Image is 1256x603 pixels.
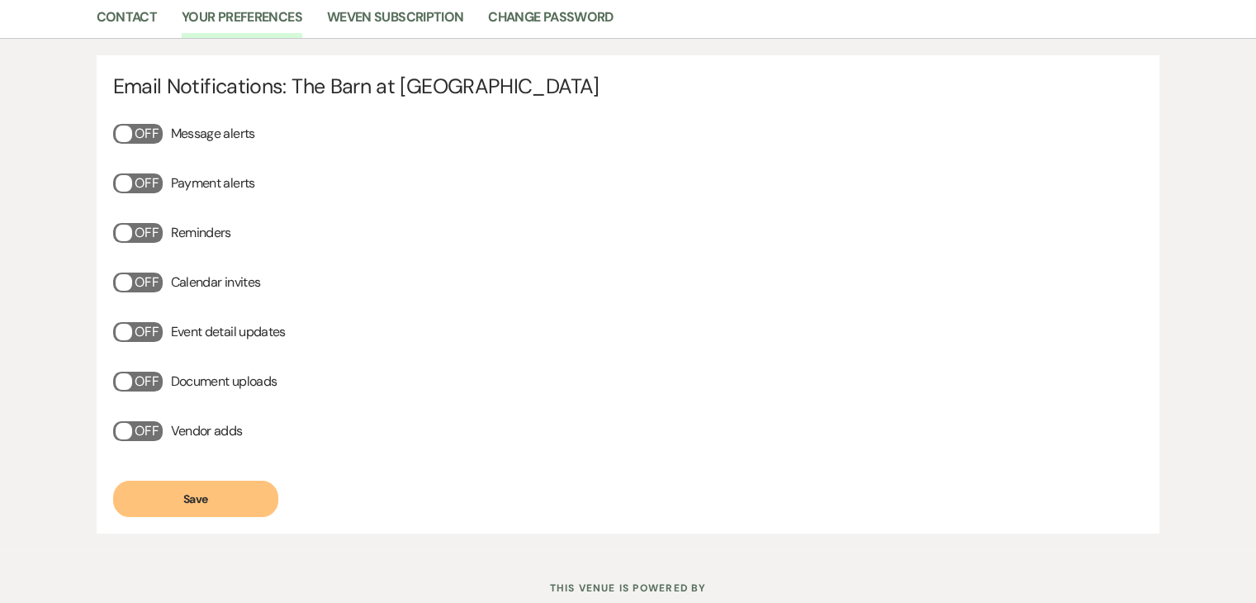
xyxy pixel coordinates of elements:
[113,223,163,243] button: Off
[113,481,278,517] button: Save
[113,322,163,342] button: Off
[113,372,163,392] button: Off
[182,7,302,38] a: Your Preferences
[97,7,158,38] a: Contact
[113,372,305,415] div: Document uploads
[113,173,163,193] button: Off
[113,273,163,292] button: Off
[113,273,305,316] div: Calendar invites
[113,421,305,464] div: Vendor adds
[327,7,463,38] a: Weven Subscription
[113,124,305,167] div: Message alerts
[113,173,305,216] div: Payment alerts
[488,7,613,38] a: Change Password
[113,421,163,441] button: Off
[113,322,305,365] div: Event detail updates
[113,124,163,144] button: Off
[113,72,1144,101] h4: Email Notifications: The Barn at [GEOGRAPHIC_DATA]
[113,223,305,266] div: Reminders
